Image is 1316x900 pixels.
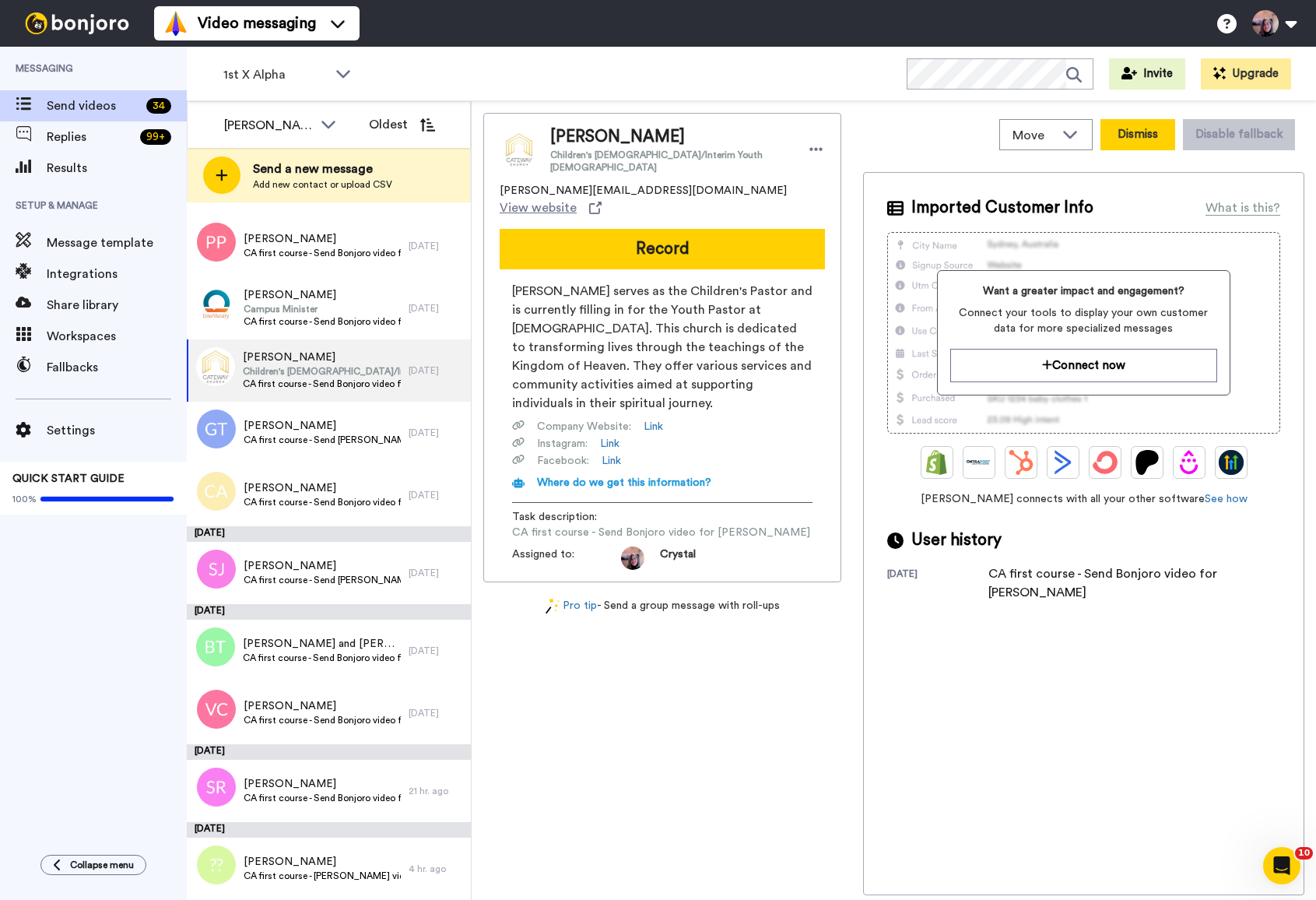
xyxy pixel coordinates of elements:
a: Link [602,453,621,469]
span: CA first course - Send Bonjoro video for [PERSON_NAME] and [PERSON_NAME] [243,652,401,664]
img: sj.png [197,550,236,589]
div: [DATE] [187,604,471,620]
span: Crystal [660,547,696,570]
img: ConvertKit [1093,450,1118,475]
span: [PERSON_NAME] connects with all your other software [887,491,1280,507]
iframe: Intercom live chat [1263,847,1300,884]
span: [PERSON_NAME] [244,287,401,303]
img: a4f6023b-9689-464f-9197-44c155be8897.jpg [196,347,235,386]
div: [DATE] [409,240,463,252]
span: Task description : [512,509,621,525]
span: User history [911,529,1002,552]
div: [DATE] [409,427,463,439]
img: e10a5a6b-cf10-41a9-84a5-733359c1302c.jpg [197,285,236,324]
div: CA first course - Send Bonjoro video for [PERSON_NAME] [988,564,1237,602]
a: View website [500,199,602,217]
span: CA first course - Send Bonjoro video for [PERSON_NAME] [243,378,401,390]
div: [DATE] [187,744,471,760]
div: 99 + [140,129,171,145]
span: [PERSON_NAME] [244,558,401,574]
img: Ontraport [967,450,991,475]
span: Message template [47,234,187,252]
img: vm-color.svg [163,11,188,36]
a: Link [600,436,619,452]
div: What is this? [1205,199,1280,217]
div: [DATE] [409,302,463,315]
span: [PERSON_NAME] [244,480,401,496]
button: Oldest [357,109,447,140]
span: 10 [1295,847,1313,860]
img: Hubspot [1009,450,1033,475]
span: Connect your tools to display your own customer data for more specialized messages [950,305,1217,336]
span: Video messaging [198,12,316,34]
span: Workspaces [47,327,187,346]
span: Move [1012,126,1055,145]
div: 34 [146,98,171,114]
span: CA first course - Send Bonjoro video for [PERSON_NAME] [244,714,401,726]
div: [DATE] [409,567,463,579]
img: Patreon [1135,450,1160,475]
div: [DATE] [409,645,463,657]
span: [PERSON_NAME] serves as the Children's Pastor and is currently filling in for the Youth Pastor at... [512,282,812,413]
img: vc.png [197,690,236,729]
span: Imported Customer Info [911,196,1093,220]
img: Shopify [925,450,949,475]
div: [PERSON_NAME] [224,116,313,135]
span: CA first course - Send Bonjoro video for [PERSON_NAME] [244,792,401,804]
span: [PERSON_NAME][EMAIL_ADDRESS][DOMAIN_NAME] [500,183,787,199]
span: QUICK START GUIDE [12,473,125,484]
span: Add new contact or upload CSV [253,178,392,191]
span: [PERSON_NAME] [244,854,401,870]
div: 4 hr. ago [409,863,463,875]
a: Pro tip [546,598,597,614]
span: View website [500,199,577,217]
span: CA first course - Send [PERSON_NAME] video for [PERSON_NAME] [244,434,401,446]
span: [PERSON_NAME] and [PERSON_NAME] [243,636,401,652]
span: [PERSON_NAME] [550,125,791,149]
span: Settings [47,421,187,440]
button: Dismiss [1100,119,1175,150]
div: [DATE] [409,707,463,719]
button: Connect now [950,349,1217,382]
span: [PERSON_NAME] [243,350,401,365]
img: bt.png [196,628,235,666]
span: Children's [DEMOGRAPHIC_DATA]/Interim Youth [DEMOGRAPHIC_DATA] [243,365,401,378]
span: Instagram : [537,436,588,452]
span: [PERSON_NAME] [244,418,401,434]
img: pp.png [197,223,236,262]
div: [DATE] [187,526,471,542]
span: CA first course - Send [PERSON_NAME] video for [PERSON_NAME] [244,574,401,586]
span: [PERSON_NAME] [244,776,401,792]
img: ActiveCampaign [1051,450,1076,475]
span: CA first course - Send Bonjoro video for [PERSON_NAME] [512,525,810,540]
img: ca.png [197,472,236,511]
button: Disable fallback [1183,119,1295,150]
span: Collapse menu [70,859,134,871]
img: Image of Shawna Nairn [500,130,539,169]
span: Facebook : [537,453,589,469]
div: [DATE] [409,364,463,377]
span: Share library [47,296,187,315]
button: Record [500,229,825,269]
button: Invite [1109,58,1185,90]
span: Want a greater impact and engagement? [950,283,1217,299]
span: Where do we get this information? [537,477,711,488]
img: AATXAJzJOH73C-cTNEnpyj0-A7Iu2-4VCODEFM2b96Y8=s96-c [621,547,644,570]
div: [DATE] [409,489,463,501]
div: [DATE] [187,822,471,838]
span: [PERSON_NAME] [244,231,401,247]
span: Campus Minister [244,303,401,315]
img: gt.png [197,410,236,448]
a: Link [644,419,663,434]
span: CA first course - Send Bonjoro video for [PERSON_NAME] [244,247,401,259]
div: 21 hr. ago [409,785,463,797]
span: Results [47,159,187,178]
button: Collapse menu [40,855,146,875]
span: Fallbacks [47,358,187,377]
span: CA first course - Send Bonjoro video for [PERSON_NAME] [244,315,401,328]
span: Send a new message [253,160,392,178]
span: CA first course - Send Bonjoro video for [PERSON_NAME] [244,496,401,508]
img: GoHighLevel [1219,450,1244,475]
